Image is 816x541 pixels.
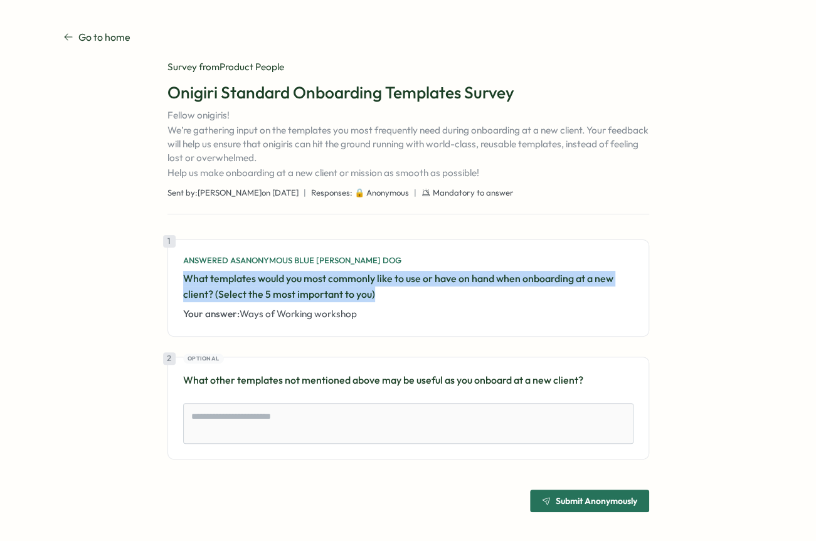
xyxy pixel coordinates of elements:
div: 2 [163,352,176,365]
div: Survey from Product People [167,60,649,74]
p: What templates would you most commonly like to use or have on hand when onboarding at a new clien... [183,271,633,302]
p: Fellow onigiris! We’re gathering input on the templates you most frequently need during onboardin... [167,108,649,180]
span: | [304,187,306,199]
span: Submit Anonymously [556,496,637,505]
p: What other templates not mentioned above may be useful as you onboard at a new client? [183,372,633,388]
a: Go to home [63,29,130,45]
span: Mandatory to answer [433,187,514,199]
span: Your answer: [183,308,240,320]
div: Answered as Anonymous Blue [PERSON_NAME] Dog [183,255,633,266]
div: 1 [163,235,176,248]
span: | [414,187,416,199]
h1: Onigiri Standard Onboarding Templates Survey [167,81,649,103]
span: Responses: 🔒 Anonymous [311,187,409,199]
span: Sent by: [PERSON_NAME] on [DATE] [167,187,299,199]
button: Submit Anonymously [530,490,649,512]
span: Optional [188,354,219,363]
p: Go to home [78,29,130,45]
span: Ways of Working workshop [240,308,357,320]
